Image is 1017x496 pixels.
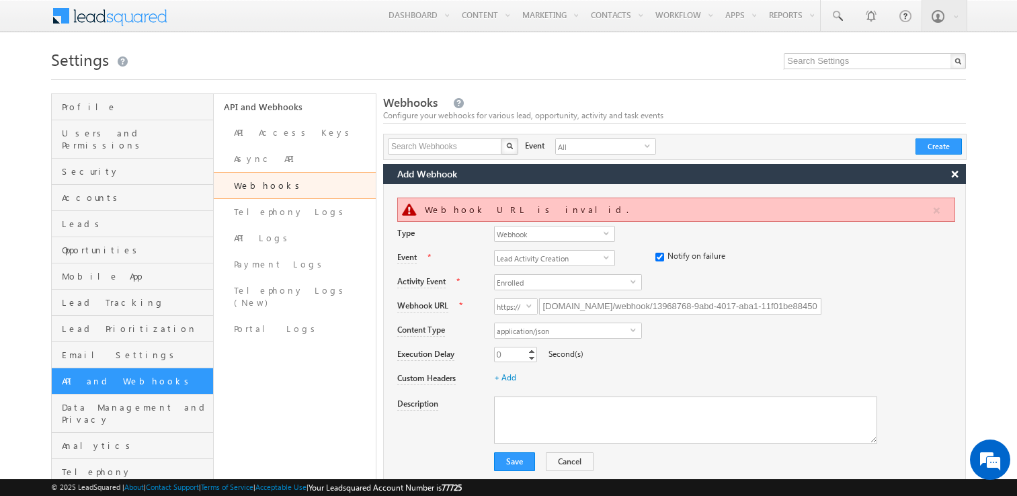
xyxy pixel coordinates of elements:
span: select [604,254,614,260]
a: Data Management and Privacy [52,395,213,433]
span: Lead Activity Creation [495,251,604,265]
a: Contact Support [146,483,199,491]
label: Activity Event [397,276,446,288]
span: Second(s) [548,349,583,359]
div: Configure your webhooks for various lead, opportunity, activity and task events [383,110,967,122]
a: Accounts [52,185,213,211]
a: Async API [214,146,376,172]
label: Type [397,227,480,239]
span: select [604,230,614,236]
img: Search [506,142,513,149]
span: select [526,302,537,308]
a: Analytics [52,433,213,459]
a: Telephony Logs [214,199,376,225]
span: Settings [51,48,109,70]
span: Add Webhook [397,165,457,180]
span: Your Leadsquared Account Number is [309,483,462,493]
a: Terms of Service [201,483,253,491]
button: Cancel [546,452,594,471]
span: Telephony [62,466,210,478]
span: Users and Permissions [62,127,210,151]
label: Custom Headers [397,372,456,385]
a: + Add [494,372,516,382]
a: Increment [526,347,537,354]
a: Decrement [526,354,537,362]
a: Lead Prioritization [52,316,213,342]
a: Telephony [52,459,213,485]
a: Acceptable Use [255,483,307,491]
label: Content Type [397,324,445,337]
span: Lead Prioritization [62,323,210,335]
a: Payment Logs [214,251,376,278]
a: API and Webhooks [52,368,213,395]
a: Opportunities [52,237,213,263]
span: Mobile App [62,270,210,282]
button: Save [494,452,535,471]
span: Opportunities [62,244,210,256]
a: Email Settings [52,342,213,368]
span: Security [62,165,210,177]
span: select [645,142,655,149]
a: Webhooks [214,172,376,199]
label: Webhook URL [397,300,448,313]
a: API Access Keys [214,120,376,146]
label: Event [397,251,417,264]
span: Webhook [495,226,604,241]
span: Lead Tracking [62,296,210,308]
span: Profile [62,101,210,113]
a: Users and Permissions [52,120,213,159]
a: Portal Logs [214,316,376,342]
a: Profile [52,94,213,120]
a: Leads [52,211,213,237]
span: Data Management and Privacy [62,401,210,425]
span: https:// [495,299,526,314]
span: Enrolled [495,275,630,290]
span: Email Settings [62,349,210,361]
input: Search Settings [784,53,966,69]
a: About [124,483,144,491]
a: Telephony Logs (New) [214,278,376,316]
span: Accounts [62,192,210,204]
a: API Logs [214,225,376,251]
a: Security [52,159,213,185]
span: select [630,327,641,333]
button: × [944,165,966,183]
a: API and Webhooks [214,94,376,120]
a: Lead Tracking [52,290,213,316]
span: Webhooks [383,95,438,110]
label: Description [397,398,438,411]
span: © 2025 LeadSquared | | | | | [51,481,462,494]
span: All [556,139,645,154]
div: Webhook URL is invalid. [425,204,932,216]
span: API and Webhooks [62,375,210,387]
span: 77725 [442,483,462,493]
div: 0 [494,347,503,362]
span: Event [525,140,544,152]
a: Mobile App [52,263,213,290]
span: Analytics [62,440,210,452]
button: Create [916,138,962,155]
span: application/json [495,323,630,338]
span: select [630,278,641,284]
label: Execution Delay [397,348,454,361]
span: Leads [62,218,210,230]
div: Notify on failure [655,250,805,269]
